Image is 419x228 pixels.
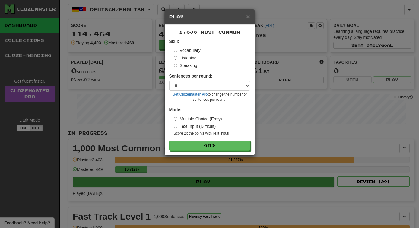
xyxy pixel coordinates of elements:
input: Multiple Choice (Easy) [174,117,177,121]
label: Text Input (Difficult) [174,123,216,129]
input: Speaking [174,64,177,67]
label: Vocabulary [174,47,201,53]
label: Speaking [174,62,197,68]
button: Go [169,141,250,151]
label: Multiple Choice (Easy) [174,116,222,122]
small: Score 2x the points with Text Input ! [174,131,250,136]
input: Text Input (Difficult) [174,125,177,128]
label: Sentences per round: [169,73,213,79]
span: × [246,13,250,20]
input: Vocabulary [174,49,177,52]
h5: Play [169,14,250,20]
a: Get Clozemaster Pro [173,92,208,97]
strong: Skill: [169,39,179,44]
label: Listening [174,55,197,61]
strong: Mode: [169,107,182,112]
input: Listening [174,56,177,60]
button: Close [246,13,250,20]
span: 1,000 Most Common [179,30,240,35]
small: to change the number of sentences per round! [169,92,250,102]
